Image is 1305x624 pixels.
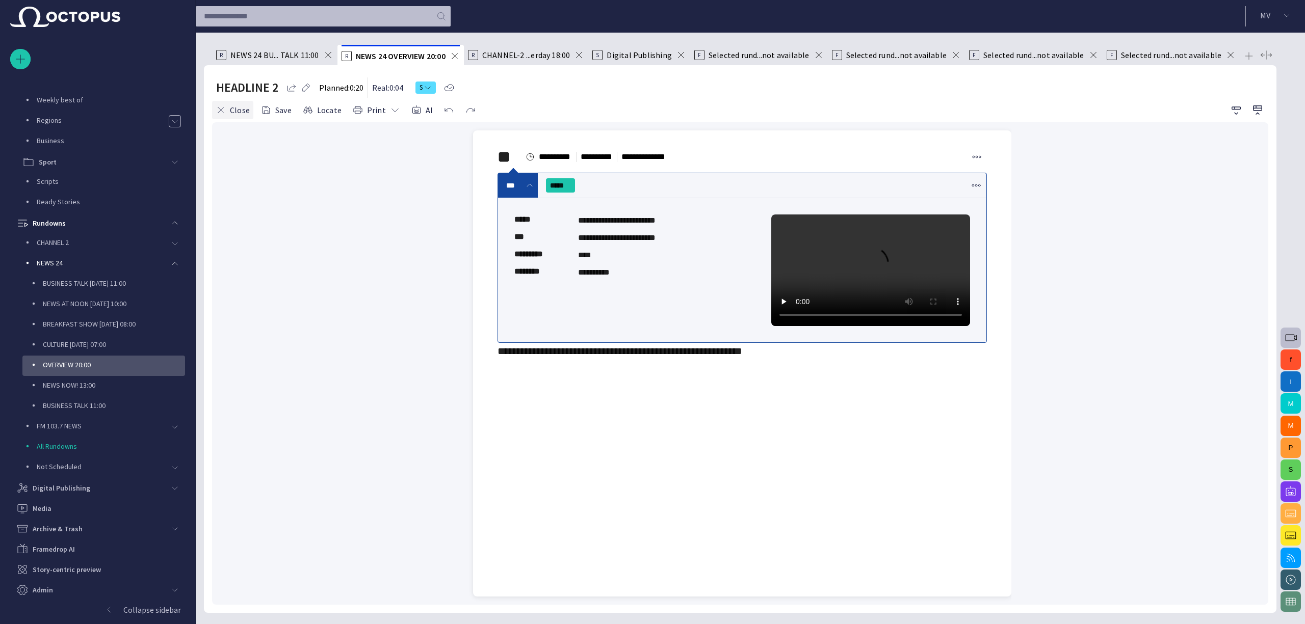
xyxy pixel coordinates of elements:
[832,50,842,60] p: F
[415,78,436,97] button: S
[37,258,165,268] p: NEWS 24
[1121,50,1222,60] span: Selected rund...not available
[16,111,185,131] div: Regions
[33,564,101,575] p: Story-centric preview
[16,91,185,111] div: Weekly best of
[33,503,51,513] p: Media
[10,559,185,580] div: Story-centric preview
[16,193,185,213] div: Ready Stories
[22,274,185,294] div: BUSINESS TALK [DATE] 11:00
[22,294,185,315] div: NEWS AT NOON [DATE] 10:00
[10,539,185,559] div: Framedrop AI
[37,421,165,431] p: FM 103.7 NEWS
[216,50,226,60] p: R
[43,299,185,309] p: NEWS AT NOON [DATE] 10:00
[123,604,181,616] p: Collapse sidebar
[43,339,185,349] p: CULTURE [DATE] 07:00
[694,50,704,60] p: F
[33,483,90,493] p: Digital Publishing
[482,50,570,60] span: CHANNEL-2 ...erday 18:00
[22,335,185,356] div: CULTURE [DATE] 07:00
[10,498,185,519] div: Media
[1281,459,1301,480] button: S
[420,83,424,93] span: S
[33,585,53,595] p: Admin
[22,315,185,335] div: BREAKFAST SHOW [DATE] 08:00
[37,95,185,105] p: Weekly best of
[299,101,345,119] button: Locate
[1107,50,1117,60] p: F
[37,176,185,186] p: Scripts
[16,437,185,457] div: All Rundowns
[1281,416,1301,436] button: M
[37,237,165,248] p: CHANNEL 2
[43,400,185,411] p: BUSINESS TALK 11:00
[319,82,363,94] p: Planned: 0:20
[33,524,83,534] p: Archive & Trash
[10,600,185,620] button: Collapse sidebar
[464,45,589,65] div: RCHANNEL-2 ...erday 18:00
[16,172,185,193] div: Scripts
[408,101,436,119] button: AI
[1260,9,1270,21] p: M V
[10,7,120,27] img: Octopus News Room
[342,51,352,61] p: R
[22,396,185,417] div: BUSINESS TALK 11:00
[965,45,1103,65] div: FSelected rund...not available
[846,50,947,60] span: Selected rund...not available
[37,197,185,207] p: Ready Stories
[372,82,403,94] p: Real: 0:04
[709,50,810,60] span: Selected rund...not available
[43,380,185,390] p: NEWS NOW! 13:00
[22,356,185,376] div: OVERVIEW 20:00
[607,50,671,60] span: Digital Publishing
[37,115,168,125] p: Regions
[349,101,404,119] button: Print
[356,51,446,61] span: NEWS 24 OVERVIEW 20:00
[1252,6,1299,24] button: MV
[22,376,185,396] div: NEWS NOW! 13:00
[257,101,295,119] button: Save
[212,45,337,65] div: RNEWS 24 BU... TALK 11:00
[37,135,185,146] p: Business
[16,131,185,152] div: Business
[1103,45,1240,65] div: FSelected rund...not available
[1281,393,1301,414] button: M
[337,45,464,65] div: RNEWS 24 OVERVIEW 20:00
[1281,438,1301,458] button: P
[1281,349,1301,370] button: f
[588,45,690,65] div: SDigital Publishing
[983,50,1084,60] span: Selected rund...not available
[33,218,66,228] p: Rundowns
[592,50,603,60] p: S
[37,462,165,472] p: Not Scheduled
[690,45,828,65] div: FSelected rund...not available
[43,360,185,370] p: OVERVIEW 20:00
[39,157,57,167] p: Sport
[230,50,319,60] span: NEWS 24 BU... TALK 11:00
[37,441,185,451] p: All Rundowns
[216,79,278,96] h2: HEADLINE 2
[212,101,253,119] button: Close
[969,50,979,60] p: F
[468,50,478,60] p: R
[43,278,185,288] p: BUSINESS TALK [DATE] 11:00
[43,319,185,329] p: BREAKFAST SHOW [DATE] 08:00
[828,45,965,65] div: FSelected rund...not available
[33,544,75,554] p: Framedrop AI
[1281,371,1301,392] button: I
